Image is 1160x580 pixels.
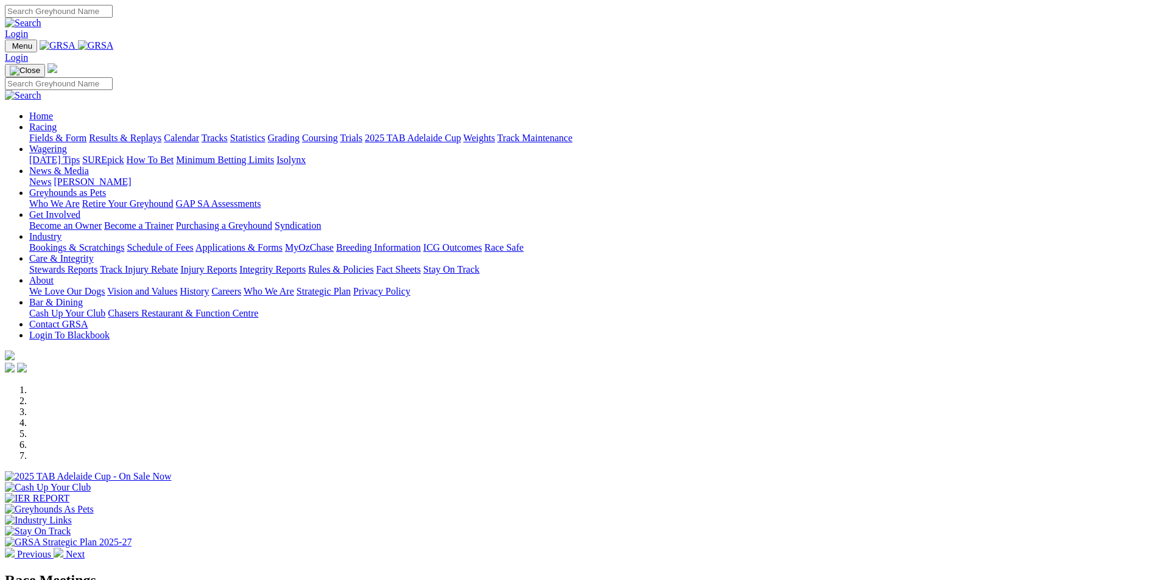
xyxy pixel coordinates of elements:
[239,264,306,274] a: Integrity Reports
[164,133,199,143] a: Calendar
[29,319,88,329] a: Contact GRSA
[268,133,300,143] a: Grading
[297,286,351,296] a: Strategic Plan
[202,133,228,143] a: Tracks
[29,275,54,285] a: About
[5,526,71,537] img: Stay On Track
[127,155,174,165] a: How To Bet
[365,133,461,143] a: 2025 TAB Adelaide Cup
[308,264,374,274] a: Rules & Policies
[100,264,178,274] a: Track Injury Rebate
[5,351,15,360] img: logo-grsa-white.png
[66,549,85,559] span: Next
[29,220,102,231] a: Become an Owner
[423,264,479,274] a: Stay On Track
[29,111,53,121] a: Home
[5,29,28,39] a: Login
[29,297,83,307] a: Bar & Dining
[5,18,41,29] img: Search
[276,155,306,165] a: Isolynx
[285,242,334,253] a: MyOzChase
[211,286,241,296] a: Careers
[29,231,62,242] a: Industry
[176,220,272,231] a: Purchasing a Greyhound
[497,133,572,143] a: Track Maintenance
[5,504,94,515] img: Greyhounds As Pets
[54,176,131,187] a: [PERSON_NAME]
[180,286,209,296] a: History
[82,155,124,165] a: SUREpick
[5,537,132,548] img: GRSA Strategic Plan 2025-27
[29,122,57,132] a: Racing
[29,220,1155,231] div: Get Involved
[29,198,80,209] a: Who We Are
[29,330,110,340] a: Login To Blackbook
[29,286,105,296] a: We Love Our Dogs
[82,198,174,209] a: Retire Your Greyhound
[78,40,114,51] img: GRSA
[5,90,41,101] img: Search
[108,308,258,318] a: Chasers Restaurant & Function Centre
[47,63,57,73] img: logo-grsa-white.png
[5,471,172,482] img: 2025 TAB Adelaide Cup - On Sale Now
[29,264,1155,275] div: Care & Integrity
[376,264,421,274] a: Fact Sheets
[29,209,80,220] a: Get Involved
[244,286,294,296] a: Who We Are
[89,133,161,143] a: Results & Replays
[54,549,85,559] a: Next
[29,133,1155,144] div: Racing
[104,220,174,231] a: Become a Trainer
[29,176,51,187] a: News
[10,66,40,75] img: Close
[5,40,37,52] button: Toggle navigation
[353,286,410,296] a: Privacy Policy
[29,253,94,264] a: Care & Integrity
[340,133,362,143] a: Trials
[107,286,177,296] a: Vision and Values
[336,242,421,253] a: Breeding Information
[5,363,15,372] img: facebook.svg
[5,493,69,504] img: IER REPORT
[5,64,45,77] button: Toggle navigation
[463,133,495,143] a: Weights
[230,133,265,143] a: Statistics
[5,515,72,526] img: Industry Links
[29,264,97,274] a: Stewards Reports
[5,482,91,493] img: Cash Up Your Club
[29,187,106,198] a: Greyhounds as Pets
[5,77,113,90] input: Search
[484,242,523,253] a: Race Safe
[127,242,193,253] a: Schedule of Fees
[29,308,105,318] a: Cash Up Your Club
[5,52,28,63] a: Login
[29,155,1155,166] div: Wagering
[29,242,124,253] a: Bookings & Scratchings
[29,286,1155,297] div: About
[29,166,89,176] a: News & Media
[40,40,76,51] img: GRSA
[29,155,80,165] a: [DATE] Tips
[176,155,274,165] a: Minimum Betting Limits
[180,264,237,274] a: Injury Reports
[17,363,27,372] img: twitter.svg
[302,133,338,143] a: Coursing
[29,144,67,154] a: Wagering
[275,220,321,231] a: Syndication
[176,198,261,209] a: GAP SA Assessments
[17,549,51,559] span: Previous
[5,5,113,18] input: Search
[12,41,32,51] span: Menu
[29,242,1155,253] div: Industry
[5,548,15,557] img: chevron-left-pager-white.svg
[29,176,1155,187] div: News & Media
[195,242,283,253] a: Applications & Forms
[29,198,1155,209] div: Greyhounds as Pets
[54,548,63,557] img: chevron-right-pager-white.svg
[29,133,86,143] a: Fields & Form
[29,308,1155,319] div: Bar & Dining
[5,549,54,559] a: Previous
[423,242,482,253] a: ICG Outcomes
